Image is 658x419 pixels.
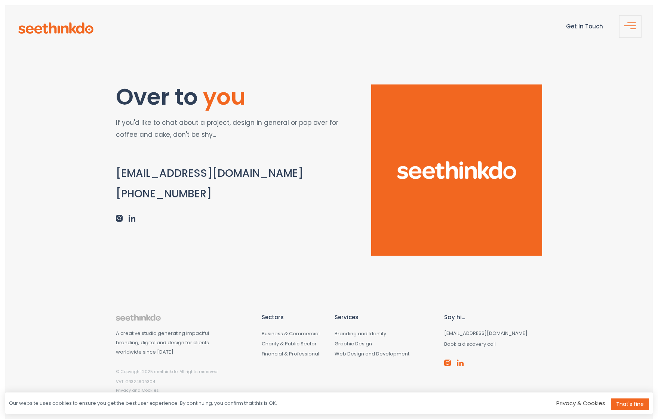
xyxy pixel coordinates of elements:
[262,350,319,357] a: Financial & Professional
[444,360,451,366] img: instagram-brand.png
[444,341,496,348] a: Book a discovery call
[116,378,250,386] p: VAT: GB324809304
[566,22,603,30] a: Get In Touch
[611,398,649,410] a: That's fine
[556,399,605,407] a: Privacy & Cookies
[116,368,250,376] p: © Copyright 2025 seethinkdo. All rights reserved.
[335,314,433,321] h6: Services
[116,117,360,141] p: If you'd like to chat about a project, design in general or pop over for coffee and cake, don't b...
[457,360,464,366] img: linkedin-brand.png
[371,84,542,256] img: See Think Do - logo animation
[116,187,212,201] a: [PHONE_NUMBER]
[262,330,320,337] a: Business & Commercial
[116,84,317,109] h1: Over to you
[262,314,323,321] h6: Sectors
[175,81,198,113] span: to
[9,400,277,407] div: Our website uses cookies to ensure you get the best user experience. By continuing, you confirm t...
[129,215,135,222] img: linkedin-dark.png
[444,330,528,337] a: [EMAIL_ADDRESS][DOMAIN_NAME]
[116,314,161,321] img: footer-logo.png
[203,81,246,113] span: you
[116,81,170,113] span: Over
[18,22,93,34] img: see-think-do-logo.png
[116,215,123,222] img: instagram-dark.png
[262,340,317,347] a: Charity & Public Sector
[116,387,159,393] a: Privacy and Cookies
[116,166,303,181] a: [EMAIL_ADDRESS][DOMAIN_NAME]
[335,350,409,357] a: Web Design and Development
[444,314,542,321] h6: Say hi...
[335,330,386,337] a: Branding and Identity
[116,329,250,357] p: A creative studio generating impactful branding, digital and design for clients worldwide since [...
[335,340,372,347] a: Graphic Design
